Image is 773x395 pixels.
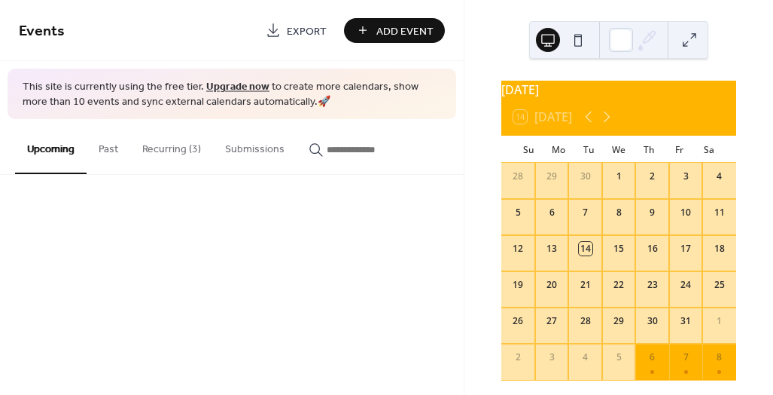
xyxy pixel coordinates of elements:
[679,351,692,364] div: 7
[664,136,694,163] div: Fr
[545,242,558,256] div: 13
[646,206,659,219] div: 9
[612,206,625,219] div: 8
[713,278,726,292] div: 25
[87,119,130,173] button: Past
[501,81,736,99] div: [DATE]
[15,119,87,174] button: Upcoming
[679,278,692,292] div: 24
[579,170,592,183] div: 30
[579,278,592,292] div: 21
[646,278,659,292] div: 23
[545,351,558,364] div: 3
[511,351,525,364] div: 2
[287,23,327,39] span: Export
[579,206,592,219] div: 7
[545,314,558,328] div: 27
[579,314,592,328] div: 28
[713,206,726,219] div: 11
[679,206,692,219] div: 10
[679,242,692,256] div: 17
[206,77,269,97] a: Upgrade now
[713,314,726,328] div: 1
[694,136,724,163] div: Sa
[376,23,434,39] span: Add Event
[646,351,659,364] div: 6
[646,242,659,256] div: 16
[679,314,692,328] div: 31
[612,170,625,183] div: 1
[511,314,525,328] div: 26
[612,351,625,364] div: 5
[612,314,625,328] div: 29
[713,170,726,183] div: 4
[545,278,558,292] div: 20
[574,136,604,163] div: Tu
[679,170,692,183] div: 3
[579,351,592,364] div: 4
[545,206,558,219] div: 6
[713,242,726,256] div: 18
[511,170,525,183] div: 28
[604,136,634,163] div: We
[213,119,297,173] button: Submissions
[713,351,726,364] div: 8
[19,17,65,46] span: Events
[344,18,445,43] button: Add Event
[254,18,338,43] a: Export
[612,278,625,292] div: 22
[511,278,525,292] div: 19
[543,136,574,163] div: Mo
[646,170,659,183] div: 2
[130,119,213,173] button: Recurring (3)
[511,242,525,256] div: 12
[579,242,592,256] div: 14
[513,136,543,163] div: Su
[634,136,664,163] div: Th
[23,80,441,109] span: This site is currently using the free tier. to create more calendars, show more than 10 events an...
[511,206,525,219] div: 5
[646,314,659,328] div: 30
[545,170,558,183] div: 29
[612,242,625,256] div: 15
